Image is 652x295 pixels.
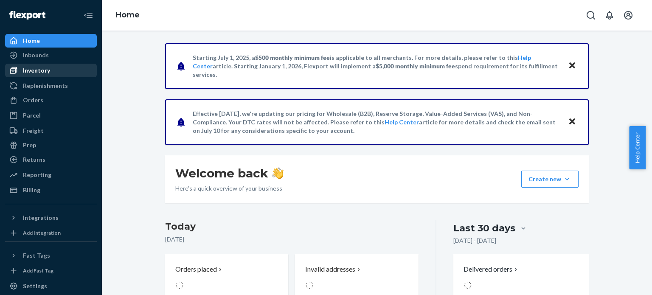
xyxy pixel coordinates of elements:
[23,96,43,104] div: Orders
[385,118,419,126] a: Help Center
[376,62,455,70] span: $5,000 monthly minimum fee
[453,236,496,245] p: [DATE] - [DATE]
[272,167,284,179] img: hand-wave emoji
[5,153,97,166] a: Returns
[23,251,50,260] div: Fast Tags
[23,171,51,179] div: Reporting
[23,51,49,59] div: Inbounds
[115,10,140,20] a: Home
[5,138,97,152] a: Prep
[305,264,355,274] p: Invalid addresses
[23,141,36,149] div: Prep
[165,220,419,233] h3: Today
[175,184,284,193] p: Here’s a quick overview of your business
[5,93,97,107] a: Orders
[193,53,560,79] p: Starting July 1, 2025, a is applicable to all merchants. For more details, please refer to this a...
[567,60,578,72] button: Close
[582,7,599,24] button: Open Search Box
[23,267,53,274] div: Add Fast Tag
[567,116,578,128] button: Close
[5,79,97,93] a: Replenishments
[601,7,618,24] button: Open notifications
[23,126,44,135] div: Freight
[23,282,47,290] div: Settings
[629,126,646,169] button: Help Center
[109,3,146,28] ol: breadcrumbs
[80,7,97,24] button: Close Navigation
[23,186,40,194] div: Billing
[193,110,560,135] p: Effective [DATE], we're updating our pricing for Wholesale (B2B), Reserve Storage, Value-Added Se...
[5,249,97,262] button: Fast Tags
[5,211,97,225] button: Integrations
[23,111,41,120] div: Parcel
[5,279,97,293] a: Settings
[5,266,97,276] a: Add Fast Tag
[165,235,419,244] p: [DATE]
[5,48,97,62] a: Inbounds
[175,166,284,181] h1: Welcome back
[5,183,97,197] a: Billing
[5,109,97,122] a: Parcel
[23,66,50,75] div: Inventory
[5,64,97,77] a: Inventory
[5,124,97,138] a: Freight
[464,264,519,274] button: Delivered orders
[9,11,45,20] img: Flexport logo
[521,171,579,188] button: Create new
[175,264,217,274] p: Orders placed
[23,155,45,164] div: Returns
[23,229,61,236] div: Add Integration
[5,168,97,182] a: Reporting
[453,222,515,235] div: Last 30 days
[5,34,97,48] a: Home
[23,81,68,90] div: Replenishments
[23,37,40,45] div: Home
[255,54,330,61] span: $500 monthly minimum fee
[23,214,59,222] div: Integrations
[620,7,637,24] button: Open account menu
[5,228,97,238] a: Add Integration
